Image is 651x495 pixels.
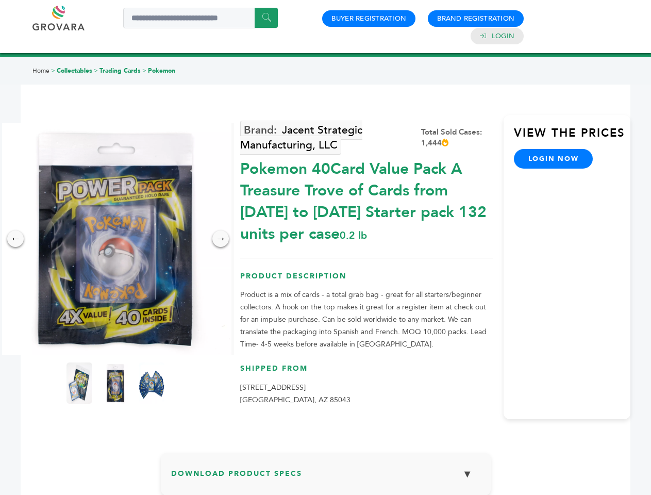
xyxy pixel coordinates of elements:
a: Brand Registration [437,14,514,23]
h3: View the Prices [514,125,630,149]
div: → [212,230,229,247]
a: Buyer Registration [331,14,406,23]
span: 0.2 lb [340,228,367,242]
h3: Download Product Specs [171,463,480,493]
p: Product is a mix of cards - a total grab bag - great for all starters/beginner collectors. A hook... [240,289,493,351]
img: Pokemon 40-Card Value Pack – A Treasure Trove of Cards from 1996 to 2024 - Starter pack! 132 unit... [139,362,164,404]
span: > [142,67,146,75]
a: Login [492,31,514,41]
a: login now [514,149,593,169]
a: Home [32,67,49,75]
h3: Product Description [240,271,493,289]
a: Trading Cards [99,67,141,75]
div: ← [7,230,24,247]
input: Search a product or brand... [123,8,278,28]
button: ▼ [455,463,480,485]
a: Pokemon [148,67,175,75]
a: Jacent Strategic Manufacturing, LLC [240,121,362,155]
div: Total Sold Cases: 1,444 [421,127,493,148]
h3: Shipped From [240,364,493,382]
a: Collectables [57,67,92,75]
img: Pokemon 40-Card Value Pack – A Treasure Trove of Cards from 1996 to 2024 - Starter pack! 132 unit... [66,362,92,404]
span: > [94,67,98,75]
img: Pokemon 40-Card Value Pack – A Treasure Trove of Cards from 1996 to 2024 - Starter pack! 132 unit... [103,362,128,404]
p: [STREET_ADDRESS] [GEOGRAPHIC_DATA], AZ 85043 [240,382,493,406]
span: > [51,67,55,75]
div: Pokemon 40Card Value Pack A Treasure Trove of Cards from [DATE] to [DATE] Starter pack 132 units ... [240,153,493,245]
